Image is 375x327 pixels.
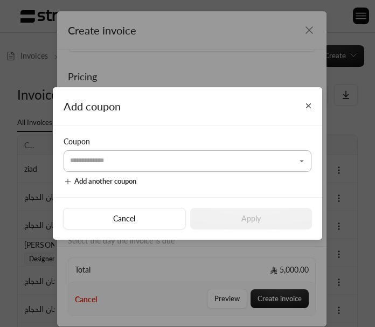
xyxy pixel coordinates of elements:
[300,98,317,115] button: Close
[74,177,136,185] span: Add another coupon
[64,100,121,113] span: Add coupon
[63,208,186,229] button: Cancel
[296,155,308,167] button: Open
[64,136,311,147] div: Coupon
